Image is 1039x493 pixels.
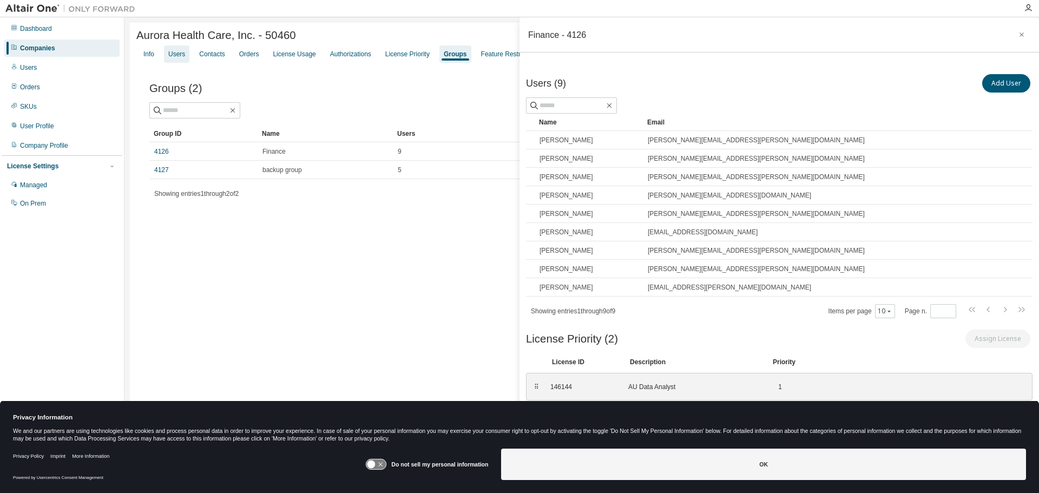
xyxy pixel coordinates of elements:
span: Page n. [905,304,956,318]
div: Dashboard [20,24,52,33]
div: Users [397,125,984,142]
span: [PERSON_NAME] [540,265,593,273]
div: AU Data Analyst [628,383,758,391]
div: Name [262,125,389,142]
span: [PERSON_NAME][EMAIL_ADDRESS][PERSON_NAME][DOMAIN_NAME] [648,265,865,273]
span: Aurora Health Care, Inc. - 50460 [136,29,296,42]
span: [EMAIL_ADDRESS][PERSON_NAME][DOMAIN_NAME] [648,283,811,292]
a: 4127 [154,166,169,174]
span: [PERSON_NAME][EMAIL_ADDRESS][PERSON_NAME][DOMAIN_NAME] [648,136,865,144]
span: License Priority (2) [526,333,618,345]
div: Description [630,358,760,366]
div: Managed [20,181,47,189]
div: Info [143,50,154,58]
div: License ID [552,358,617,366]
div: Name [539,114,639,131]
div: User Profile [20,122,54,130]
div: ⠿ [533,383,540,391]
span: [PERSON_NAME] [540,173,593,181]
div: Priority [773,358,795,366]
div: Companies [20,44,55,52]
div: Orders [239,50,259,58]
span: [EMAIL_ADDRESS][DOMAIN_NAME] [648,228,758,236]
span: [PERSON_NAME][EMAIL_ADDRESS][PERSON_NAME][DOMAIN_NAME] [648,154,865,163]
div: Email [647,114,1000,131]
div: Orders [20,83,40,91]
div: License Usage [273,50,315,58]
span: Users (9) [526,78,566,89]
div: Authorizations [330,50,371,58]
span: [PERSON_NAME] [540,191,593,200]
span: [PERSON_NAME] [540,283,593,292]
a: 4126 [154,147,169,156]
span: Groups (2) [149,82,202,95]
div: License Settings [7,162,58,170]
div: SKUs [20,102,37,111]
span: [PERSON_NAME] [540,209,593,218]
div: On Prem [20,199,46,208]
div: Users [20,63,37,72]
div: Users [168,50,185,58]
span: [PERSON_NAME] [540,154,593,163]
button: Assign License [965,330,1030,348]
span: [PERSON_NAME] [540,228,593,236]
span: Finance [262,147,286,156]
span: [PERSON_NAME][EMAIL_ADDRESS][PERSON_NAME][DOMAIN_NAME] [648,246,865,255]
span: Showing entries 1 through 9 of 9 [531,307,615,315]
button: 10 [878,307,892,315]
button: Add User [982,74,1030,93]
span: [PERSON_NAME] [540,246,593,255]
div: Feature Restrictions [481,50,539,58]
span: [PERSON_NAME][EMAIL_ADDRESS][PERSON_NAME][DOMAIN_NAME] [648,173,865,181]
span: backup group [262,166,302,174]
span: [PERSON_NAME][EMAIL_ADDRESS][DOMAIN_NAME] [648,191,811,200]
div: Contacts [199,50,225,58]
span: 9 [398,147,402,156]
div: 146144 [550,383,615,391]
span: [PERSON_NAME][EMAIL_ADDRESS][PERSON_NAME][DOMAIN_NAME] [648,209,865,218]
div: Groups [444,50,467,58]
img: Altair One [5,3,141,14]
span: 5 [398,166,402,174]
span: Items per page [828,304,895,318]
div: Company Profile [20,141,68,150]
div: 1 [771,383,782,391]
div: Group ID [154,125,253,142]
div: Finance - 4126 [528,30,586,39]
span: Showing entries 1 through 2 of 2 [154,190,239,198]
div: License Priority [385,50,430,58]
span: [PERSON_NAME] [540,136,593,144]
